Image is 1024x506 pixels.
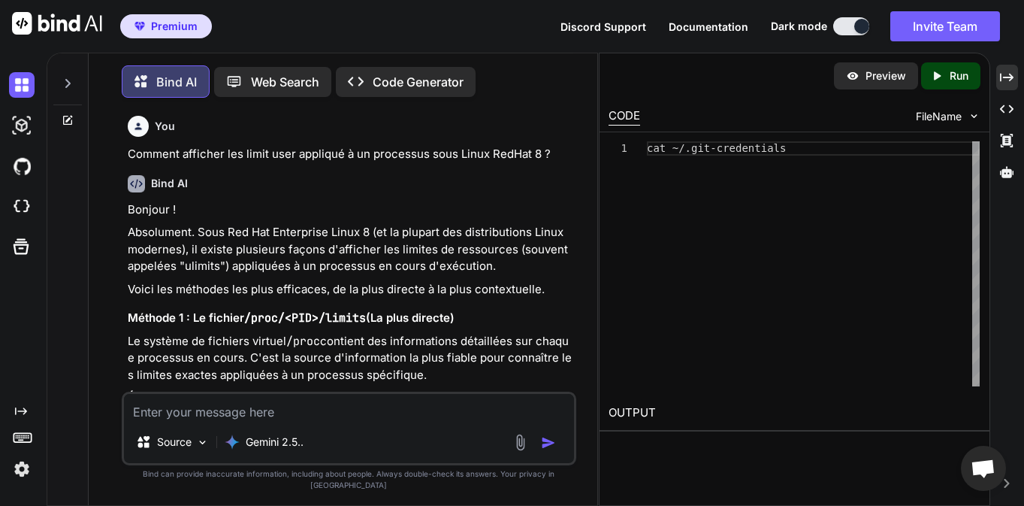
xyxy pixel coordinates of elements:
p: Run [950,68,968,83]
span: FileName [916,109,962,124]
p: Preview [865,68,906,83]
img: icon [541,435,556,450]
img: preview [846,69,859,83]
img: settings [9,456,35,482]
p: Bind can provide inaccurate information, including about people. Always double-check its answers.... [122,468,577,491]
button: premiumPremium [120,14,212,38]
button: Discord Support [560,19,646,35]
p: Bind AI [156,73,197,91]
code: /proc/<PID>/limits [244,311,366,326]
p: Absolument. Sous Red Hat Enterprise Linux 8 (et la plupart des distributions Linux modernes), il ... [128,224,574,275]
p: Bonjour ! [128,201,574,219]
div: 1 [609,141,627,156]
p: Comment afficher les limit user appliqué à un processus sous Linux RedHat 8 ? [128,146,574,163]
span: Premium [151,19,198,34]
span: Dark mode [771,19,827,34]
img: Bind AI [12,12,102,35]
img: Gemini 2.5 Pro [225,435,240,450]
img: cloudideIcon [9,194,35,220]
img: darkChat [9,72,35,98]
p: Web Search [251,73,319,91]
div: Ouvrir le chat [961,446,1006,491]
img: githubDark [9,153,35,179]
img: Pick Models [196,436,209,449]
p: Gemini 2.5.. [246,435,304,450]
span: Discord Support [560,20,646,33]
p: Voici les méthodes les plus efficaces, de la plus directe à la plus contextuelle. [128,281,574,298]
h6: Bind AI [151,176,188,191]
p: Code Generator [373,73,464,91]
strong: Étape 1 : Trouver le PID (Process ID) du processus [128,390,400,404]
div: CODE [609,108,640,126]
p: Source [157,435,192,450]
h3: Méthode 1 : Le fichier (La plus directe) [128,310,574,327]
img: premium [134,22,145,31]
span: Documentation [669,20,748,33]
p: Le système de fichiers virtuel contient des informations détaillées sur chaque processus en cours... [128,333,574,384]
h6: You [155,119,175,134]
button: Documentation [669,19,748,35]
img: attachment [512,434,529,451]
button: Invite Team [890,11,1000,41]
code: /proc [286,334,320,349]
img: darkAi-studio [9,113,35,138]
span: cat ~/.git-credentials [647,142,786,154]
h2: OUTPUT [600,395,989,431]
img: chevron down [968,110,980,123]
